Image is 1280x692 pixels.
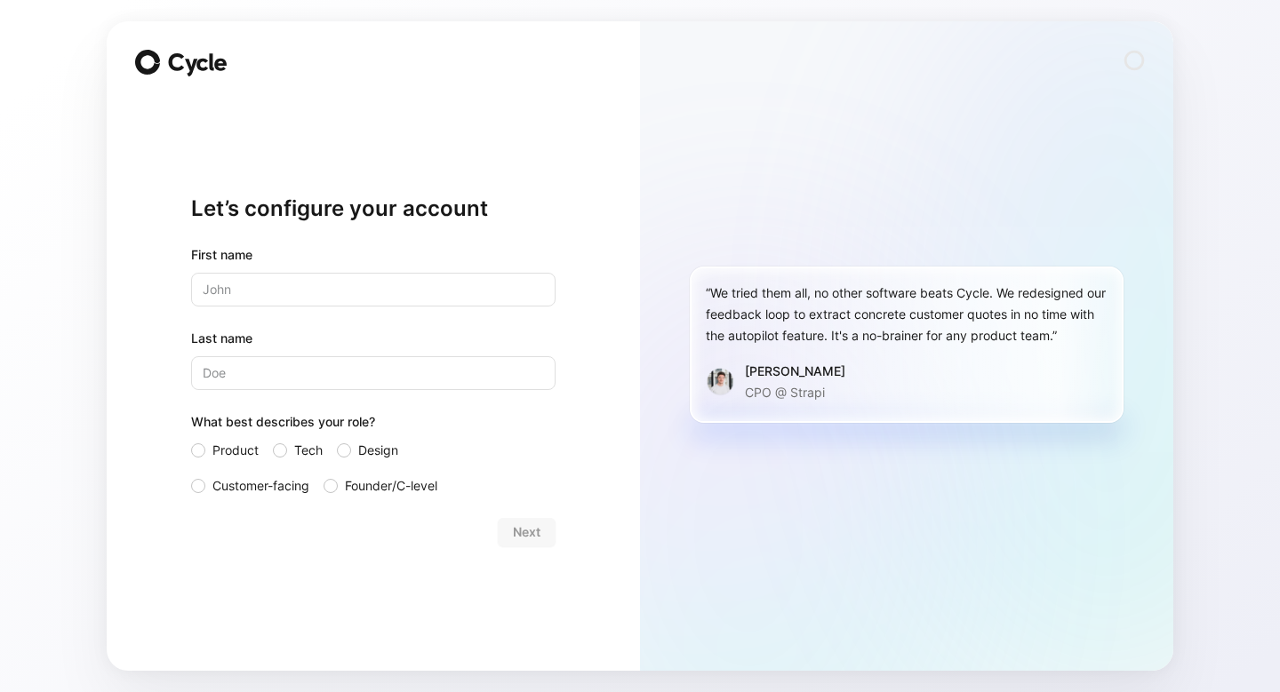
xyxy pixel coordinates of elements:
[294,440,323,461] span: Tech
[745,361,845,382] div: [PERSON_NAME]
[212,440,259,461] span: Product
[191,411,556,440] div: What best describes your role?
[345,475,437,497] span: Founder/C-level
[191,195,556,223] h1: Let’s configure your account
[191,273,556,306] input: John
[212,475,309,497] span: Customer-facing
[358,440,398,461] span: Design
[706,282,1108,346] div: “We tried them all, no other software beats Cycle. We redesigned our feedback loop to extract con...
[191,328,556,349] label: Last name
[745,382,845,403] p: CPO @ Strapi
[191,356,556,390] input: Doe
[191,244,556,266] div: First name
